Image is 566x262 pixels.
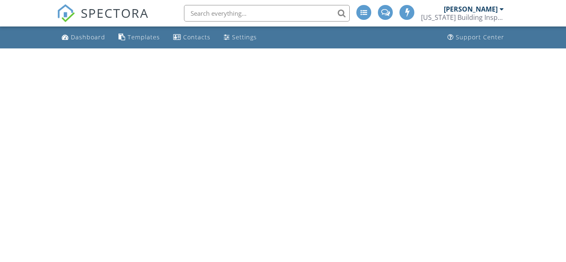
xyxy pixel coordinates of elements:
a: Templates [115,30,163,45]
a: Dashboard [58,30,109,45]
div: Dashboard [71,33,105,41]
img: The Best Home Inspection Software - Spectora [57,4,75,22]
a: Contacts [170,30,214,45]
span: SPECTORA [81,4,149,22]
div: Florida Building Inspectorz [421,13,504,22]
a: Settings [220,30,260,45]
input: Search everything... [184,5,350,22]
div: [PERSON_NAME] [444,5,498,13]
div: Contacts [183,33,210,41]
a: Support Center [444,30,508,45]
div: Templates [128,33,160,41]
a: SPECTORA [57,11,149,29]
div: Settings [232,33,257,41]
div: Support Center [456,33,504,41]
